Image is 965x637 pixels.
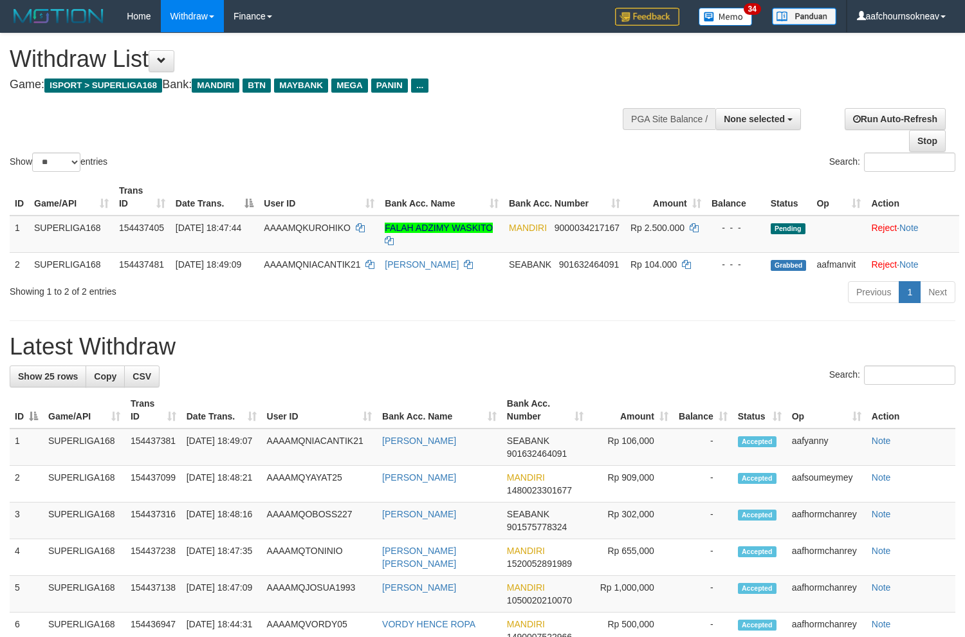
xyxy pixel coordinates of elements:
a: [PERSON_NAME] [382,436,456,446]
div: - - - [712,221,760,234]
a: [PERSON_NAME] [385,259,459,270]
span: [DATE] 18:47:44 [176,223,241,233]
span: Accepted [738,436,777,447]
h1: Withdraw List [10,46,630,72]
th: User ID: activate to sort column ascending [262,392,378,429]
a: Stop [909,130,946,152]
td: aafyanny [787,429,867,466]
td: 4 [10,539,43,576]
input: Search: [864,152,955,172]
a: Run Auto-Refresh [845,108,946,130]
span: Copy 901632464091 to clipboard [507,448,567,459]
td: 154437099 [125,466,181,503]
a: [PERSON_NAME] [PERSON_NAME] [382,546,456,569]
a: Note [899,223,919,233]
span: PANIN [371,78,408,93]
span: MAYBANK [274,78,328,93]
td: AAAAMQOBOSS227 [262,503,378,539]
td: - [674,503,733,539]
a: Copy [86,365,125,387]
td: [DATE] 18:48:16 [181,503,262,539]
a: Note [899,259,919,270]
td: SUPERLIGA168 [43,539,125,576]
span: MEGA [331,78,368,93]
td: aafhormchanrey [787,539,867,576]
span: None selected [724,114,785,124]
span: ... [411,78,428,93]
td: 154437138 [125,576,181,613]
span: Pending [771,223,805,234]
h4: Game: Bank: [10,78,630,91]
span: MANDIRI [507,619,545,629]
th: Bank Acc. Number: activate to sort column ascending [502,392,589,429]
th: Amount: activate to sort column ascending [589,392,674,429]
a: FALAH ADZIMY WASKITO [385,223,493,233]
span: 34 [744,3,761,15]
span: [DATE] 18:49:09 [176,259,241,270]
span: Accepted [738,583,777,594]
a: Next [920,281,955,303]
th: Balance: activate to sort column ascending [674,392,733,429]
td: Rp 302,000 [589,503,674,539]
th: Op: activate to sort column ascending [787,392,867,429]
td: 1 [10,216,29,253]
a: VORDY HENCE ROPA [382,619,475,629]
td: Rp 1,000,000 [589,576,674,613]
td: 154437381 [125,429,181,466]
span: Copy 1050020210070 to clipboard [507,595,572,605]
th: Bank Acc. Name: activate to sort column ascending [377,392,502,429]
span: MANDIRI [507,546,545,556]
a: Show 25 rows [10,365,86,387]
td: SUPERLIGA168 [43,576,125,613]
td: 3 [10,503,43,539]
span: AAAAMQKUROHIKO [264,223,351,233]
span: Copy 9000034217167 to clipboard [555,223,620,233]
th: ID: activate to sort column descending [10,392,43,429]
span: BTN [243,78,271,93]
th: Bank Acc. Number: activate to sort column ascending [504,179,625,216]
span: SEABANK [507,436,549,446]
a: Note [872,509,891,519]
span: MANDIRI [192,78,239,93]
th: Op: activate to sort column ascending [811,179,866,216]
div: - - - [712,258,760,271]
th: Amount: activate to sort column ascending [625,179,706,216]
span: Copy 901575778324 to clipboard [507,522,567,532]
td: SUPERLIGA168 [43,429,125,466]
span: Accepted [738,620,777,631]
span: 154437481 [119,259,164,270]
td: AAAAMQJOSUA1993 [262,576,378,613]
span: AAAAMQNIACANTIK21 [264,259,360,270]
span: Rp 104.000 [630,259,677,270]
td: Rp 655,000 [589,539,674,576]
td: - [674,576,733,613]
td: aafsoumeymey [787,466,867,503]
th: Action [866,179,959,216]
span: SEABANK [509,259,551,270]
span: Show 25 rows [18,371,78,382]
span: Copy 901632464091 to clipboard [559,259,619,270]
td: - [674,466,733,503]
span: Accepted [738,510,777,521]
span: Accepted [738,546,777,557]
img: Feedback.jpg [615,8,679,26]
span: CSV [133,371,151,382]
label: Show entries [10,152,107,172]
td: [DATE] 18:47:09 [181,576,262,613]
th: Status: activate to sort column ascending [733,392,787,429]
a: [PERSON_NAME] [382,509,456,519]
a: Note [872,546,891,556]
td: aafhormchanrey [787,576,867,613]
td: Rp 909,000 [589,466,674,503]
a: [PERSON_NAME] [382,582,456,593]
td: 5 [10,576,43,613]
a: Previous [848,281,899,303]
td: 2 [10,466,43,503]
td: · [866,252,959,276]
span: SEABANK [507,509,549,519]
th: Game/API: activate to sort column ascending [29,179,114,216]
input: Search: [864,365,955,385]
a: CSV [124,365,160,387]
div: PGA Site Balance / [623,108,715,130]
a: Note [872,436,891,446]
